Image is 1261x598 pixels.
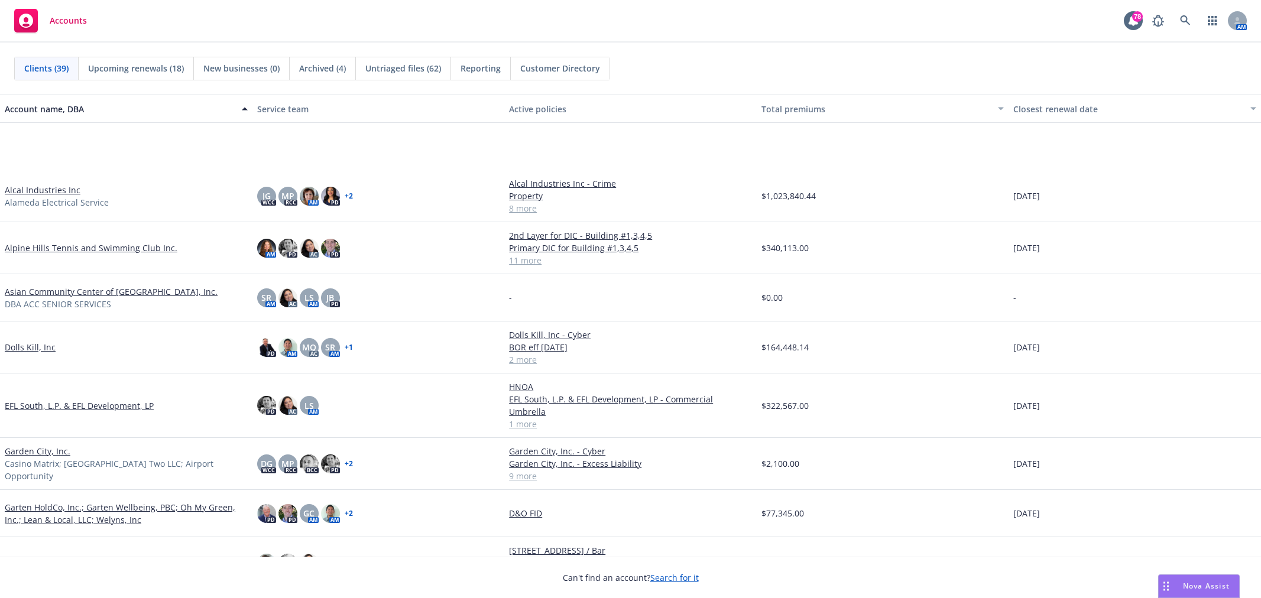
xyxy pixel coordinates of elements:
[278,554,297,573] img: photo
[563,571,699,584] span: Can't find an account?
[1013,507,1040,519] span: [DATE]
[5,298,111,310] span: DBA ACC SENIOR SERVICES
[299,62,346,74] span: Archived (4)
[262,190,271,202] span: JG
[261,291,271,304] span: SR
[761,507,804,519] span: $77,345.00
[345,460,353,467] a: + 2
[509,242,752,254] a: Primary DIC for Building #1,3,4,5
[1159,575,1174,597] div: Drag to move
[520,62,600,74] span: Customer Directory
[5,445,70,457] a: Garden City, Inc.
[1013,399,1040,412] span: [DATE]
[757,95,1009,123] button: Total premiums
[321,239,340,258] img: photo
[650,572,699,583] a: Search for it
[257,554,276,573] img: photo
[257,338,276,357] img: photo
[5,242,177,254] a: Alpine Hills Tennis and Swimming Club Inc.
[303,507,315,519] span: GC
[321,504,340,523] img: photo
[345,344,353,351] a: + 1
[302,341,316,353] span: MQ
[1013,190,1040,202] span: [DATE]
[261,457,273,470] span: DG
[761,291,783,304] span: $0.00
[1013,341,1040,353] span: [DATE]
[509,190,752,202] a: Property
[1146,9,1170,32] a: Report a Bug
[761,190,816,202] span: $1,023,840.44
[509,381,752,393] a: HNOA
[509,103,752,115] div: Active policies
[278,338,297,357] img: photo
[509,507,752,519] a: D&O FID
[509,544,752,557] a: [STREET_ADDRESS] / Bar
[461,62,501,74] span: Reporting
[345,510,353,517] a: + 2
[257,504,276,523] img: photo
[761,399,809,412] span: $322,567.00
[257,103,500,115] div: Service team
[1009,95,1261,123] button: Closest renewal date
[1013,242,1040,254] span: [DATE]
[761,103,991,115] div: Total premiums
[88,62,184,74] span: Upcoming renewals (18)
[365,62,441,74] span: Untriaged files (62)
[509,329,752,341] a: Dolls Kill, Inc - Cyber
[203,62,280,74] span: New businesses (0)
[1201,9,1224,32] a: Switch app
[509,254,752,266] a: 11 more
[300,454,319,473] img: photo
[281,457,294,470] span: MP
[278,504,297,523] img: photo
[345,193,353,200] a: + 2
[1013,457,1040,470] span: [DATE]
[1013,103,1243,115] div: Closest renewal date
[304,399,314,412] span: LS
[5,399,154,412] a: EFL South, L.P. & EFL Development, LP
[1132,11,1143,22] div: 78
[5,341,56,353] a: Dolls Kill, Inc
[278,288,297,307] img: photo
[325,341,335,353] span: SR
[761,341,809,353] span: $164,448.14
[509,291,512,304] span: -
[5,184,80,196] a: Alcal Industries Inc
[5,457,248,482] span: Casino Matrix; [GEOGRAPHIC_DATA] Two LLC; Airport Opportunity
[257,239,276,258] img: photo
[278,396,297,415] img: photo
[9,4,92,37] a: Accounts
[761,242,809,254] span: $340,113.00
[5,103,235,115] div: Account name, DBA
[24,62,69,74] span: Clients (39)
[1174,9,1197,32] a: Search
[1013,291,1016,304] span: -
[509,229,752,242] a: 2nd Layer for DIC - Building #1,3,4,5
[761,457,799,470] span: $2,100.00
[252,95,505,123] button: Service team
[509,418,752,430] a: 1 more
[281,190,294,202] span: MP
[509,393,752,418] a: EFL South, L.P. & EFL Development, LP - Commercial Umbrella
[257,396,276,415] img: photo
[300,239,319,258] img: photo
[5,285,218,298] a: Asian Community Center of [GEOGRAPHIC_DATA], Inc.
[326,291,334,304] span: JB
[509,341,752,353] a: BOR eff [DATE]
[509,177,752,190] a: Alcal Industries Inc - Crime
[50,16,87,25] span: Accounts
[300,187,319,206] img: photo
[1158,574,1240,598] button: Nova Assist
[5,501,248,526] a: Garten HoldCo, Inc.; Garten Wellbeing, PBC; Oh My Green, Inc.; Lean & Local, LLC; Welyns, Inc
[321,187,340,206] img: photo
[304,291,314,304] span: LS
[509,445,752,457] a: Garden City, Inc. - Cyber
[321,454,340,473] img: photo
[278,239,297,258] img: photo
